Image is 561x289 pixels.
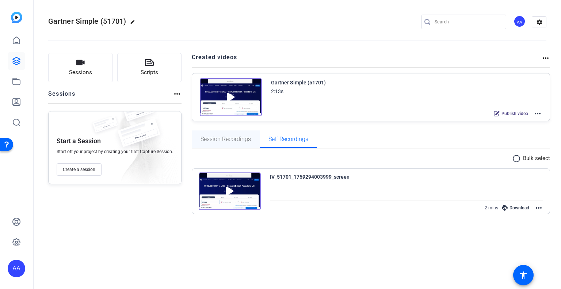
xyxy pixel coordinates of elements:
mat-icon: radio_button_unchecked [512,154,523,163]
span: Create a session [63,167,95,172]
div: AA [8,260,25,277]
span: 2 mins [485,205,498,210]
input: Search [435,18,500,26]
button: Sessions [48,53,113,82]
span: Start off your project by creating your first Capture Session. [57,149,173,155]
div: Gartner Simple (51701) [271,78,326,87]
span: Self Recordings [268,136,308,142]
mat-icon: more_horiz [533,109,542,118]
div: 2:13s [271,87,283,96]
span: Sessions [69,68,92,77]
span: Scripts [141,68,158,77]
mat-icon: settings [532,17,547,28]
mat-icon: edit [130,19,139,28]
span: Gartner Simple (51701) [48,17,126,26]
p: Bulk select [523,154,550,163]
img: fake-session.png [111,119,166,155]
h2: Sessions [48,90,76,103]
mat-icon: more_horiz [534,204,543,212]
button: Scripts [117,53,182,82]
div: AA [514,15,526,27]
p: Start a Session [57,137,101,145]
mat-icon: more_horiz [541,54,550,62]
div: IV_51701_1759294003999_screen [270,172,350,181]
span: Publish video [501,111,528,117]
img: Video thumbnail [199,172,261,210]
ngx-avatar: Afsar Ansari [514,15,526,28]
h2: Created videos [192,53,542,67]
button: Create a session [57,163,102,176]
mat-icon: accessibility [519,271,528,280]
img: embarkstudio-empty-session.png [107,109,178,187]
img: blue-gradient.svg [11,12,22,23]
img: fake-session.png [89,116,122,137]
img: Creator Project Thumbnail [200,78,262,116]
div: Download [498,203,533,213]
mat-icon: more_horiz [173,90,182,98]
img: fake-session.png [119,100,159,127]
span: Session Recordings [201,136,251,142]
